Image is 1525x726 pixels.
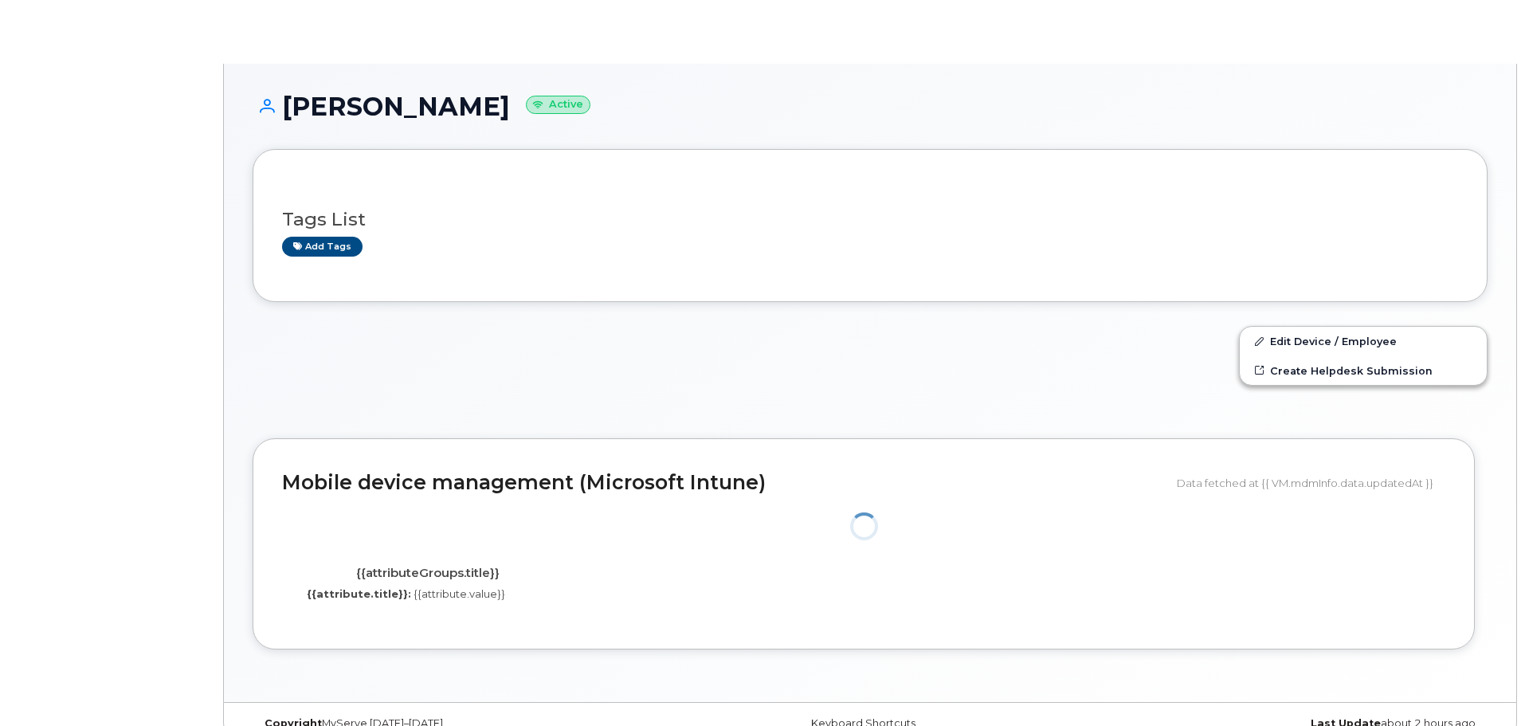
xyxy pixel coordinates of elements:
span: {{attribute.value}} [414,587,505,600]
h3: Tags List [282,210,1458,230]
h1: [PERSON_NAME] [253,92,1488,120]
h4: {{attributeGroups.title}} [294,567,561,580]
a: Add tags [282,237,363,257]
h2: Mobile device management (Microsoft Intune) [282,472,1165,494]
div: Data fetched at {{ VM.mdmInfo.data.updatedAt }} [1177,468,1445,498]
label: {{attribute.title}}: [307,587,411,602]
small: Active [526,96,590,114]
a: Create Helpdesk Submission [1240,356,1487,385]
a: Edit Device / Employee [1240,327,1487,355]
